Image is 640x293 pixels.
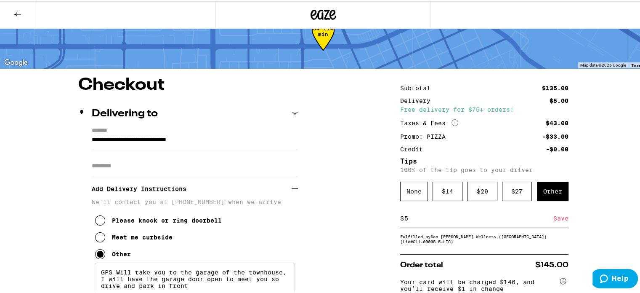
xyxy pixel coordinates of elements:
[112,233,173,239] div: Meet me curbside
[553,208,568,226] div: Save
[404,213,553,221] input: 0
[400,97,436,102] div: Delivery
[92,197,298,204] p: We'll contact you at [PHONE_NUMBER] when we arrive
[312,24,335,56] div: 54-114 min
[400,165,568,172] p: 100% of the tip goes to your driver
[95,228,173,245] button: Meet me curbside
[92,178,292,197] h3: Add Delivery Instructions
[400,208,404,226] div: $
[400,180,428,200] div: None
[400,118,458,126] div: Taxes & Fees
[542,132,568,138] div: -$33.00
[400,132,451,138] div: Promo: PIZZA
[78,75,298,92] h1: Checkout
[95,245,131,261] button: Other
[400,233,568,243] div: Fulfilled by San [PERSON_NAME] Wellness ([GEOGRAPHIC_DATA]) (Lic# C11-0000815-LIC )
[537,180,568,200] div: Other
[2,56,30,67] img: Google
[92,108,158,118] h2: Delivering to
[535,260,568,268] span: $145.00
[400,260,443,268] span: Order total
[433,180,462,200] div: $ 14
[502,180,532,200] div: $ 27
[546,145,568,151] div: -$0.00
[95,211,222,228] button: Please knock or ring doorbell
[400,157,568,164] h5: Tips
[400,274,558,291] span: Your card will be charged $146, and you’ll receive $1 in change
[580,62,626,66] span: Map data ©2025 Google
[542,84,568,90] div: $135.00
[2,56,30,67] a: Open this area in Google Maps (opens a new window)
[592,268,638,289] iframe: Opens a widget where you can find more information
[546,119,568,125] div: $43.00
[467,180,497,200] div: $ 20
[400,145,429,151] div: Credit
[550,97,568,102] div: $5.00
[400,84,436,90] div: Subtotal
[112,216,222,223] div: Please knock or ring doorbell
[400,105,568,111] div: Free delivery for $75+ orders!
[112,250,131,256] div: Other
